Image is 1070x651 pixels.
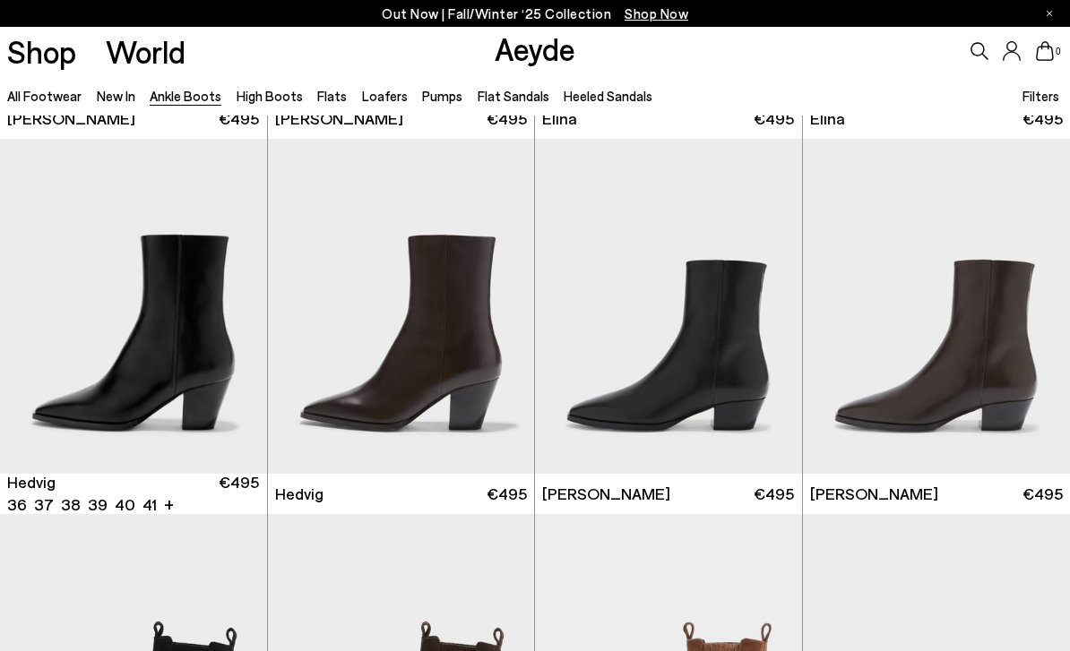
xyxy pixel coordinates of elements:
span: Elina [810,107,845,130]
span: Navigate to /collections/new-in [625,5,688,21]
a: New In [97,88,135,104]
span: Hedvig [7,471,56,493]
a: High Boots [237,88,303,104]
li: 40 [115,493,135,516]
a: Heeled Sandals [564,88,652,104]
a: Flats [317,88,347,104]
span: €495 [219,471,259,516]
ul: variant [7,493,151,516]
span: Filters [1023,88,1059,104]
a: Pumps [422,88,462,104]
span: [PERSON_NAME] [810,483,938,505]
span: €495 [754,107,794,130]
a: Ankle Boots [150,88,221,104]
a: [PERSON_NAME] €495 [535,474,802,514]
span: [PERSON_NAME] [275,107,403,130]
li: + [164,492,174,516]
span: Hedvig [275,483,324,505]
li: 39 [88,493,108,516]
span: Elina [542,107,577,130]
span: €495 [1023,107,1063,130]
img: Hedvig Cowboy Ankle Boots [268,139,535,474]
a: Loafers [362,88,408,104]
a: Aeyde [495,30,575,67]
a: World [106,36,186,67]
span: €495 [487,107,527,130]
a: Hedvig €495 [268,474,535,514]
a: [PERSON_NAME] €495 [268,99,535,139]
a: 0 [1036,41,1054,61]
li: 41 [142,493,157,516]
span: €495 [1023,483,1063,505]
span: [PERSON_NAME] [542,483,670,505]
span: €495 [219,107,259,130]
li: 36 [7,493,27,516]
p: Out Now | Fall/Winter ‘25 Collection [382,3,688,25]
a: All Footwear [7,88,82,104]
span: 0 [1054,47,1063,56]
li: 37 [34,493,54,516]
a: Shop [7,36,76,67]
span: [PERSON_NAME] [7,107,135,130]
a: Elina €495 [535,99,802,139]
li: 38 [61,493,81,516]
img: Baba Pointed Cowboy Boots [535,139,802,474]
span: €495 [754,483,794,505]
a: Flat Sandals [478,88,549,104]
span: €495 [487,483,527,505]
